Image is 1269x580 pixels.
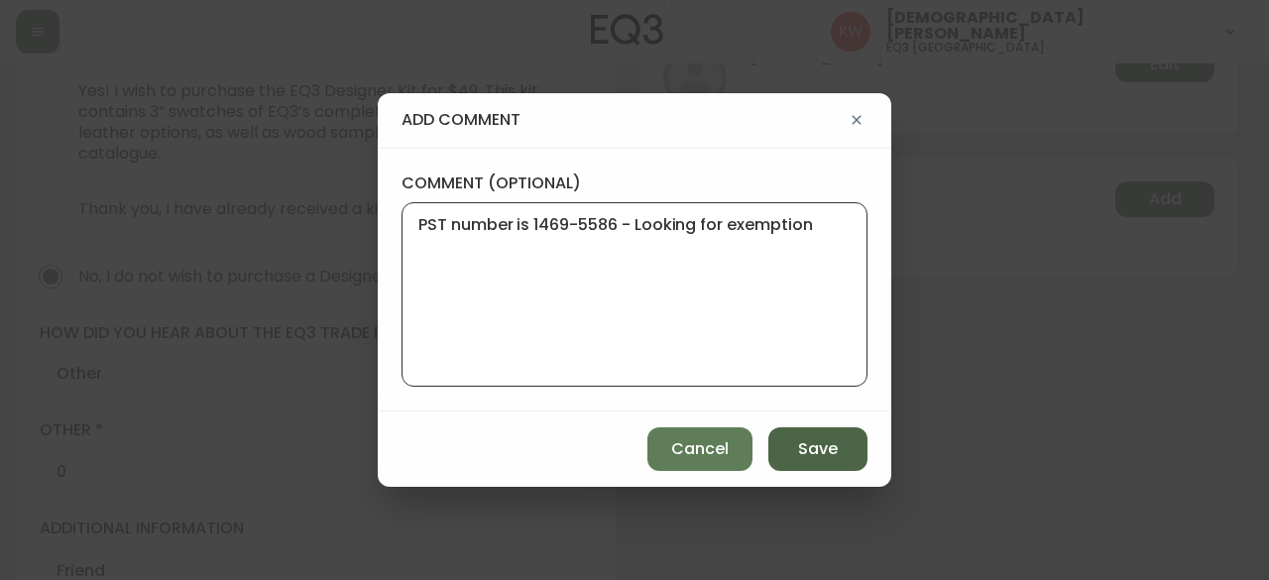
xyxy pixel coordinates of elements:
button: Save [768,427,867,471]
textarea: PST number is 1469-5586 - Looking for exemption [418,215,851,374]
h4: add comment [402,109,846,131]
span: Cancel [671,438,729,460]
label: comment (optional) [402,173,867,194]
button: Cancel [647,427,752,471]
span: Save [798,438,838,460]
